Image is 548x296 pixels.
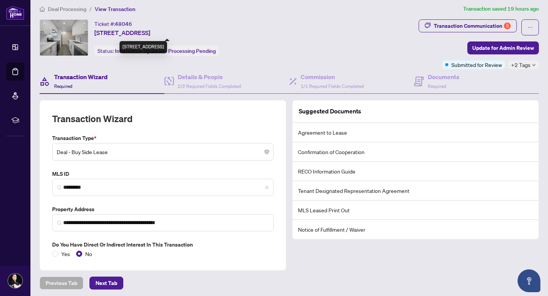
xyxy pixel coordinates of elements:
[96,277,117,289] span: Next Tab
[467,41,539,54] button: Update for Admin Review
[89,277,123,290] button: Next Tab
[94,19,132,28] div: Ticket #:
[58,250,73,258] span: Yes
[115,48,216,54] span: Information Updated - Processing Pending
[52,113,132,125] h2: Transaction Wizard
[6,6,24,20] img: logo
[472,42,534,54] span: Update for Admin Review
[419,19,517,32] button: Transaction Communication5
[518,269,540,292] button: Open asap
[293,181,538,201] li: Tenant Designated Representation Agreement
[504,22,511,29] div: 5
[299,107,361,116] article: Suggested Documents
[527,25,533,30] span: ellipsis
[293,162,538,181] li: RECO Information Guide
[40,6,45,12] span: home
[95,6,135,13] span: View Transaction
[57,185,62,190] img: search_icon
[94,46,219,56] div: Status:
[48,6,86,13] span: Deal Processing
[54,72,108,81] h4: Transaction Wizard
[119,41,167,53] div: [STREET_ADDRESS]
[293,220,538,239] li: Notice of Fulfillment / Waiver
[52,170,274,178] label: MLS ID
[301,72,364,81] h4: Commission
[293,142,538,162] li: Confirmation of Cooperation
[40,20,88,56] img: IMG-C12259953_1.jpg
[511,60,530,69] span: +2 Tags
[57,221,62,225] img: search_icon
[57,145,269,159] span: Deal - Buy Side Lease
[89,5,92,13] li: /
[52,134,274,142] label: Transaction Type
[293,201,538,220] li: MLS Leased Print Out
[463,5,539,13] article: Transaction saved 19 hours ago
[82,250,95,258] span: No
[94,28,150,37] span: [STREET_ADDRESS]
[532,63,536,67] span: down
[434,20,511,32] div: Transaction Communication
[293,123,538,142] li: Agreement to Lease
[264,185,269,190] span: close
[54,83,72,89] span: Required
[52,240,274,249] label: Do you have direct or indirect interest in this transaction
[52,205,274,213] label: Property Address
[428,72,459,81] h4: Documents
[40,277,83,290] button: Previous Tab
[8,274,22,288] img: Profile Icon
[115,21,132,27] span: 48046
[301,83,364,89] span: 1/1 Required Fields Completed
[428,83,446,89] span: Required
[264,150,269,154] span: close-circle
[178,83,241,89] span: 2/2 Required Fields Completed
[451,60,502,69] span: Submitted for Review
[178,72,241,81] h4: Details & People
